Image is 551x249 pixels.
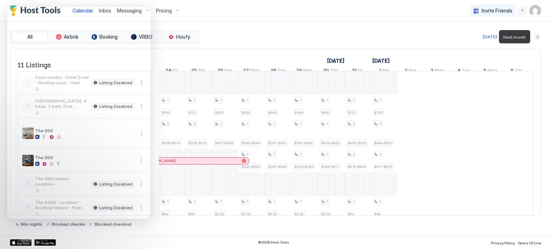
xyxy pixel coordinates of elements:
[295,212,304,216] span: $2.3k
[429,66,446,76] a: November 3, 2025
[268,141,286,145] span: $391-$450
[321,212,330,216] span: $2.3k
[325,56,346,66] a: October 9, 2025
[326,199,328,204] span: 1
[379,98,381,102] span: 1
[405,67,408,75] span: 2
[321,66,340,76] a: October 30, 2025
[215,110,223,115] span: $435
[379,199,381,204] span: 1
[484,67,486,75] span: 5
[323,67,329,75] span: 30
[34,239,56,246] a: Google Play Store
[374,110,382,115] span: $733
[409,67,416,75] span: Sun
[430,67,433,75] span: 3
[326,152,328,157] span: 1
[72,7,93,14] a: Calendar
[216,66,234,76] a: October 26, 2025
[189,66,207,76] a: October 25, 2025
[483,34,497,40] div: [DATE]
[193,98,195,102] span: 1
[258,240,289,245] span: © 2025 Host Tools
[509,66,524,76] a: November 6, 2025
[295,110,303,115] span: $564
[330,67,338,75] span: Thu
[503,34,526,40] span: Next month
[529,5,541,16] div: User profile
[296,67,302,75] span: 29
[353,98,354,102] span: 1
[167,121,169,126] span: 2
[224,67,232,75] span: Sun
[162,110,170,115] span: $745
[374,164,392,169] span: $417-$492
[173,67,178,75] span: Fri
[21,221,42,227] span: Min nights
[374,141,392,145] span: $484-$557
[321,110,330,115] span: $480
[241,66,261,76] a: October 27, 2025
[220,199,222,204] span: 1
[382,67,389,75] span: Sat
[491,241,515,245] span: Privacy Policy
[215,141,233,145] span: $407-$468
[10,5,64,16] a: Host Tools Logo
[241,164,260,169] span: $332-$392
[188,141,207,145] span: $535-$615
[488,67,497,75] span: Wed
[243,67,249,75] span: 27
[300,121,301,126] span: 1
[353,199,354,204] span: 1
[188,212,195,216] span: $4k
[167,98,169,102] span: 1
[10,239,32,246] a: App Store
[348,212,354,216] span: $4k
[162,212,168,216] span: $4k
[241,110,250,115] span: $556
[273,199,275,204] span: 1
[510,67,513,75] span: 6
[198,67,205,75] span: Sat
[295,141,313,145] span: $387-$445
[534,33,541,40] button: Next month
[220,121,222,126] span: 1
[273,152,275,157] span: 1
[348,110,356,115] span: $722
[250,67,259,75] span: Mon
[321,141,340,145] span: $404-$465
[462,67,470,75] span: Tue
[482,8,512,14] span: Invite Friends
[518,6,527,15] div: menu
[303,67,312,75] span: Wed
[295,164,313,169] span: $333-$393
[147,158,176,163] span: [PERSON_NAME]
[300,152,301,157] span: 1
[161,32,197,42] button: Houfy
[379,121,381,126] span: 2
[246,121,248,126] span: 1
[273,98,275,102] span: 1
[379,152,381,157] span: 2
[220,98,222,102] span: 1
[188,110,196,115] span: $721
[358,67,363,75] span: Fri
[434,67,444,75] span: Mon
[269,66,287,76] a: October 28, 2025
[457,67,461,75] span: 4
[268,110,277,115] span: $548
[268,212,277,216] span: $2.3k
[273,121,275,126] span: 1
[270,67,276,75] span: 28
[348,141,366,145] span: $486-$559
[176,34,190,40] span: Houfy
[518,239,541,246] a: Terms Of Use
[491,239,515,246] a: Privacy Policy
[162,141,180,145] span: $538-$619
[193,121,196,126] span: 2
[246,152,248,157] span: 1
[300,199,301,204] span: 1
